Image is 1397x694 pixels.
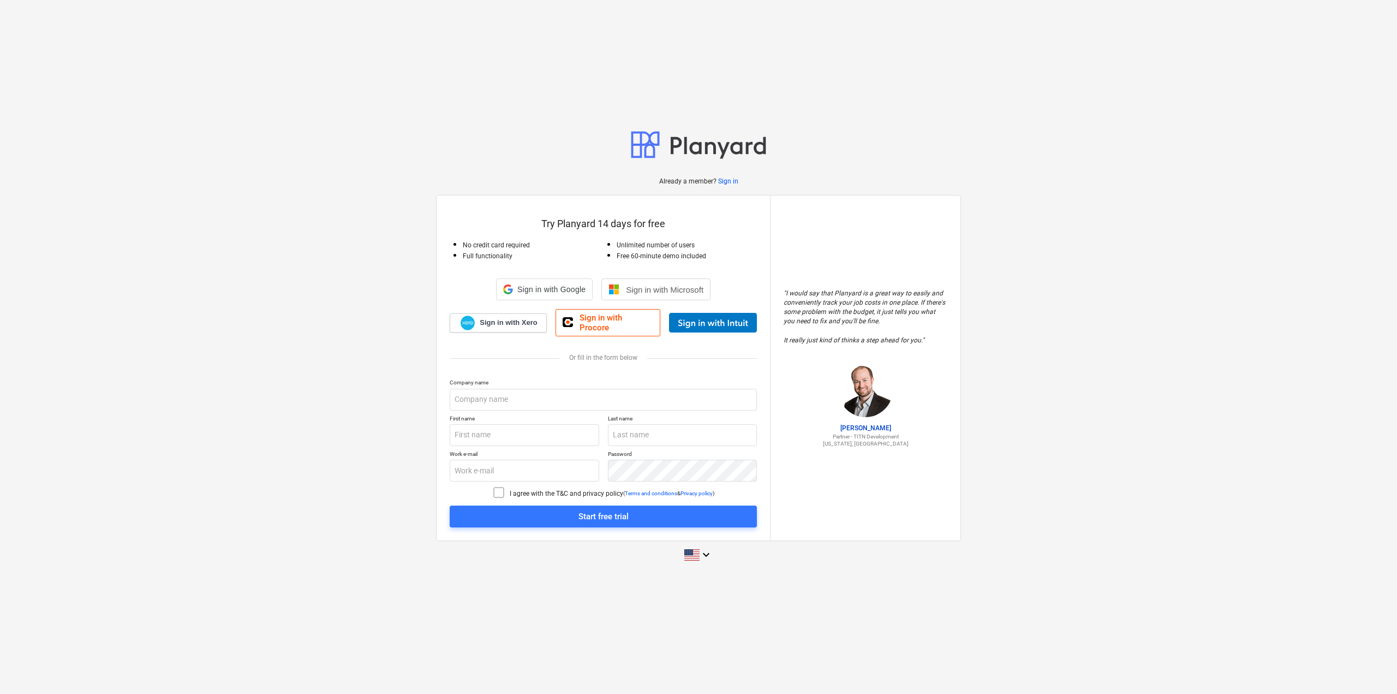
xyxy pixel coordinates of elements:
p: Last name [608,415,757,424]
a: Sign in [718,177,738,186]
p: No credit card required [463,241,604,250]
div: Or fill in the form below [450,354,757,361]
input: First name [450,424,599,446]
button: Start free trial [450,506,757,527]
input: Last name [608,424,757,446]
a: Privacy policy [680,490,713,496]
img: Xero logo [461,316,475,330]
input: Company name [450,389,757,411]
a: Sign in with Xero [450,313,547,333]
p: First name [450,415,599,424]
span: Sign in with Procore [580,313,653,333]
img: Microsoft logo [608,284,619,295]
div: Start free trial [578,509,629,524]
a: Sign in with Procore [556,309,660,336]
span: Sign in with Google [517,285,586,294]
p: Full functionality [463,252,604,261]
p: Password [608,450,757,460]
p: [PERSON_NAME] [784,424,947,433]
p: " I would say that Planyard is a great way to easily and conveniently track your job costs in one... [784,289,947,345]
p: Already a member? [659,177,718,186]
p: ( & ) [623,490,714,497]
a: Terms and conditions [625,490,677,496]
i: keyboard_arrow_down [700,548,713,561]
input: Work e-mail [450,460,599,482]
div: Sign in with Google [496,278,593,300]
span: Sign in with Microsoft [626,285,703,294]
p: I agree with the T&C and privacy policy [510,489,623,499]
p: Free 60-minute demo included [617,252,757,261]
p: Unlimited number of users [617,241,757,250]
img: Jordan Cohen [838,363,893,417]
p: Try Planyard 14 days for free [450,217,757,230]
p: Company name [450,379,757,388]
p: Work e-mail [450,450,599,460]
span: Sign in with Xero [480,318,537,328]
p: [US_STATE], [GEOGRAPHIC_DATA] [784,440,947,447]
p: Partner - TITN Development [784,433,947,440]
